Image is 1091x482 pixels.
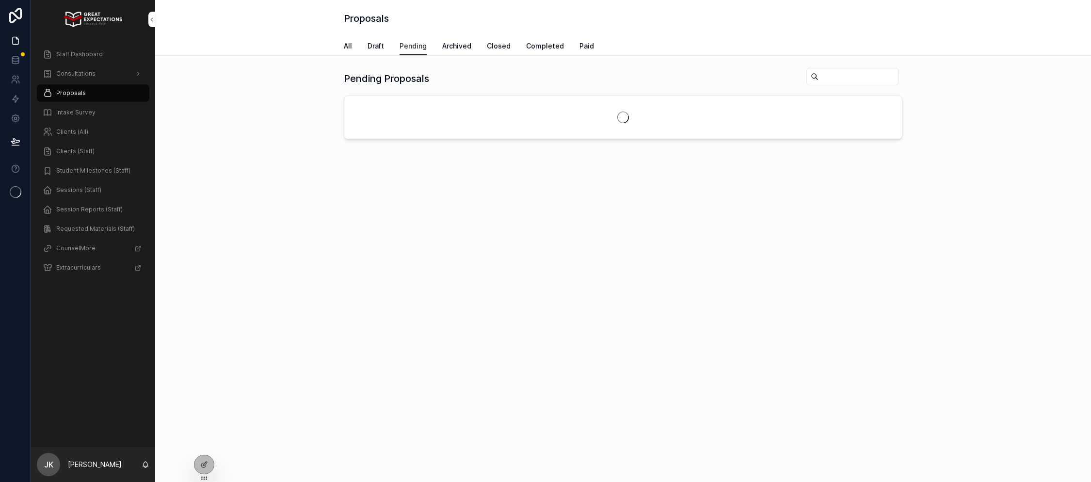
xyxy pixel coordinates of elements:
[344,12,389,25] h1: Proposals
[37,240,149,257] a: CounselMore
[56,244,96,252] span: CounselMore
[368,37,384,57] a: Draft
[37,162,149,179] a: Student Milestones (Staff)
[56,206,123,213] span: Session Reports (Staff)
[44,459,53,470] span: JK
[37,201,149,218] a: Session Reports (Staff)
[344,72,429,85] h1: Pending Proposals
[37,259,149,276] a: Extracurriculars
[37,46,149,63] a: Staff Dashboard
[56,50,103,58] span: Staff Dashboard
[442,41,471,51] span: Archived
[487,41,511,51] span: Closed
[526,41,564,51] span: Completed
[56,70,96,78] span: Consultations
[579,41,594,51] span: Paid
[487,37,511,57] a: Closed
[526,37,564,57] a: Completed
[37,65,149,82] a: Consultations
[56,264,101,272] span: Extracurriculars
[37,104,149,121] a: Intake Survey
[344,41,352,51] span: All
[37,220,149,238] a: Requested Materials (Staff)
[68,460,122,469] p: [PERSON_NAME]
[56,147,95,155] span: Clients (Staff)
[400,41,427,51] span: Pending
[64,12,122,27] img: App logo
[579,37,594,57] a: Paid
[56,89,86,97] span: Proposals
[442,37,471,57] a: Archived
[344,37,352,57] a: All
[400,37,427,56] a: Pending
[56,225,135,233] span: Requested Materials (Staff)
[37,123,149,141] a: Clients (All)
[37,84,149,102] a: Proposals
[56,167,130,175] span: Student Milestones (Staff)
[37,181,149,199] a: Sessions (Staff)
[56,186,101,194] span: Sessions (Staff)
[37,143,149,160] a: Clients (Staff)
[56,128,88,136] span: Clients (All)
[56,109,96,116] span: Intake Survey
[31,39,155,289] div: scrollable content
[368,41,384,51] span: Draft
